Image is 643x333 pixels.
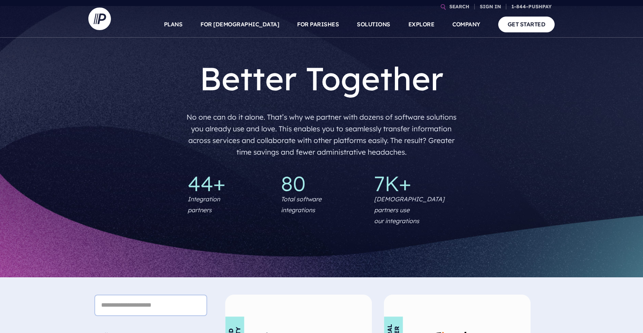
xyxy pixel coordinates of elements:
p: Integration partners [188,194,220,216]
a: COMPANY [452,11,480,38]
a: FOR [DEMOGRAPHIC_DATA] [200,11,279,38]
p: 80 [281,173,362,194]
p: 7K+ [374,173,455,194]
a: GET STARTED [498,17,555,32]
a: FOR PARISHES [297,11,339,38]
p: 44+ [188,173,269,194]
a: SOLUTIONS [357,11,390,38]
a: EXPLORE [408,11,435,38]
h1: Better Together [184,59,459,98]
p: Total software integrations [281,194,321,216]
a: PLANS [164,11,183,38]
p: [DEMOGRAPHIC_DATA] partners use our integrations [374,194,455,226]
p: No one can do it alone. That’s why we partner with dozens of software solutions you already use a... [184,108,459,161]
